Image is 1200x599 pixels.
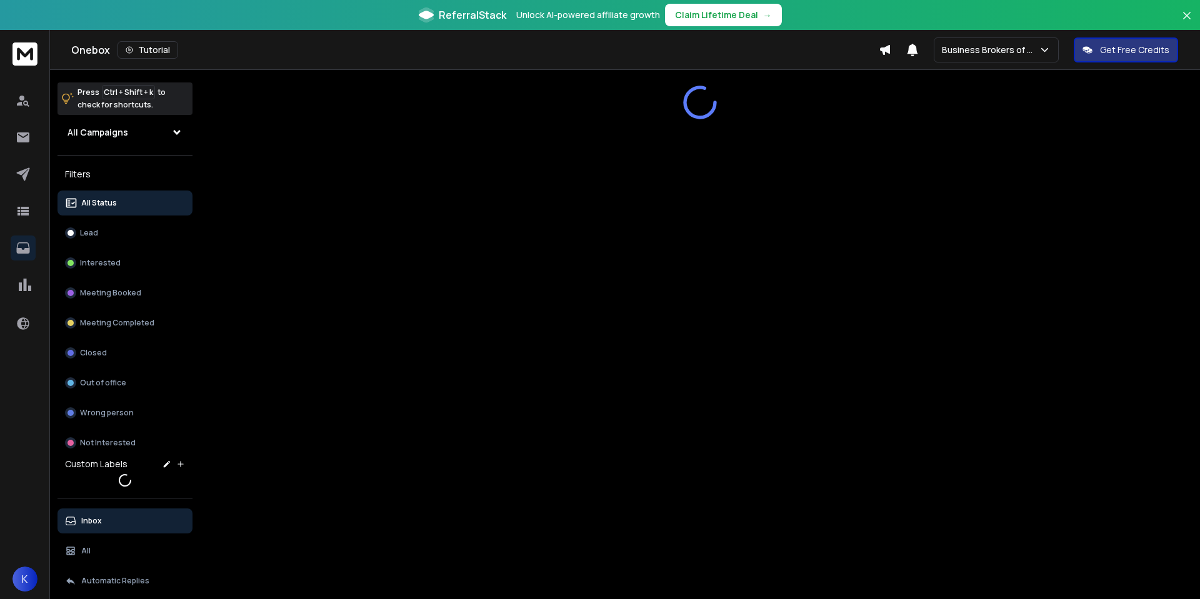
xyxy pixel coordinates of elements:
button: Meeting Completed [57,310,192,335]
button: All Campaigns [57,120,192,145]
button: Automatic Replies [57,568,192,593]
p: Out of office [80,378,126,388]
p: Press to check for shortcuts. [77,86,166,111]
div: Onebox [71,41,879,59]
p: All Status [81,198,117,208]
button: Closed [57,340,192,365]
button: Get Free Credits [1074,37,1178,62]
h3: Filters [57,166,192,183]
h3: Custom Labels [65,458,127,470]
button: All Status [57,191,192,215]
button: Out of office [57,370,192,395]
button: Claim Lifetime Deal→ [665,4,782,26]
p: All [81,546,91,556]
h1: All Campaigns [67,126,128,139]
span: Ctrl + Shift + k [102,85,155,99]
p: Closed [80,348,107,358]
button: All [57,538,192,563]
button: Interested [57,250,192,275]
button: Meeting Booked [57,280,192,305]
p: Lead [80,228,98,238]
button: Close banner [1179,7,1195,37]
p: Meeting Completed [80,318,154,328]
p: Inbox [81,516,102,526]
p: Meeting Booked [80,288,141,298]
p: Wrong person [80,408,134,418]
button: Not Interested [57,430,192,455]
p: Interested [80,258,121,268]
span: ReferralStack [439,7,506,22]
button: Inbox [57,508,192,533]
p: Business Brokers of AZ [942,44,1039,56]
p: Get Free Credits [1100,44,1169,56]
p: Not Interested [80,438,136,448]
p: Unlock AI-powered affiliate growth [516,9,660,21]
button: K [12,567,37,592]
p: Automatic Replies [81,576,149,586]
button: Lead [57,220,192,245]
button: Tutorial [117,41,178,59]
span: → [763,9,772,21]
button: Wrong person [57,400,192,425]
